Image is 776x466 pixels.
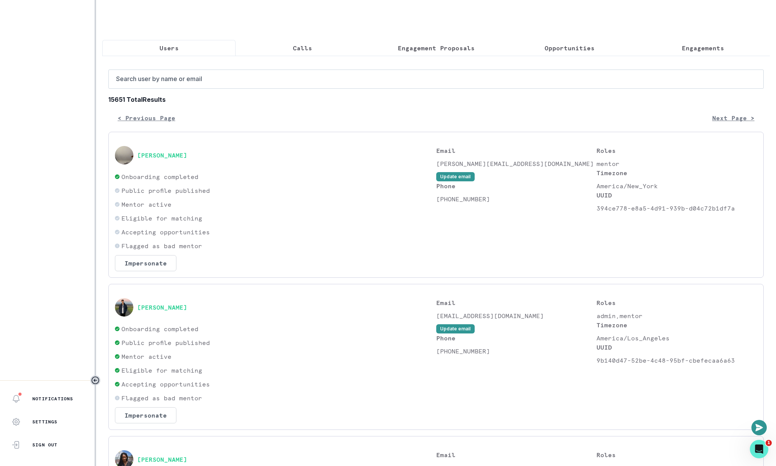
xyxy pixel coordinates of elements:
[121,241,202,250] p: Flagged as bad mentor
[597,204,757,213] p: 394ce778-e8a5-4d91-939b-d04c72b1df7a
[121,324,198,333] p: Onboarding completed
[137,151,187,159] button: [PERSON_NAME]
[436,172,475,181] button: Update email
[121,186,210,195] p: Public profile published
[137,303,187,311] button: [PERSON_NAME]
[682,43,724,53] p: Engagements
[597,191,757,200] p: UUID
[121,352,171,361] p: Mentor active
[545,43,595,53] p: Opportunities
[115,407,176,423] button: Impersonate
[436,324,475,333] button: Update email
[121,200,171,209] p: Mentor active
[436,146,597,155] p: Email
[108,95,764,104] b: 15651 Total Results
[766,440,772,446] span: 1
[108,110,184,126] button: < Previous Page
[597,311,757,320] p: admin,mentor
[160,43,179,53] p: Users
[121,393,202,403] p: Flagged as bad mentor
[137,456,187,463] button: [PERSON_NAME]
[703,110,764,126] button: Next Page >
[597,450,757,459] p: Roles
[32,442,58,448] p: Sign Out
[121,366,202,375] p: Eligible for matching
[597,168,757,177] p: Timezone
[597,343,757,352] p: UUID
[597,146,757,155] p: Roles
[436,333,597,343] p: Phone
[32,396,73,402] p: Notifications
[121,172,198,181] p: Onboarding completed
[597,181,757,191] p: America/New_York
[751,420,767,435] button: Open or close messaging widget
[121,227,210,237] p: Accepting opportunities
[398,43,475,53] p: Engagement Proposals
[597,159,757,168] p: mentor
[115,255,176,271] button: Impersonate
[597,356,757,365] p: 9b140d47-52be-4c48-95bf-cbefecaa6a63
[597,298,757,307] p: Roles
[597,333,757,343] p: America/Los_Angeles
[436,181,597,191] p: Phone
[293,43,312,53] p: Calls
[436,450,597,459] p: Email
[436,347,597,356] p: [PHONE_NUMBER]
[750,440,768,458] iframe: Intercom live chat
[597,320,757,330] p: Timezone
[32,419,58,425] p: Settings
[436,311,597,320] p: [EMAIL_ADDRESS][DOMAIN_NAME]
[121,380,210,389] p: Accepting opportunities
[121,214,202,223] p: Eligible for matching
[436,159,597,168] p: [PERSON_NAME][EMAIL_ADDRESS][DOMAIN_NAME]
[121,338,210,347] p: Public profile published
[436,194,597,204] p: [PHONE_NUMBER]
[436,298,597,307] p: Email
[90,375,100,385] button: Toggle sidebar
